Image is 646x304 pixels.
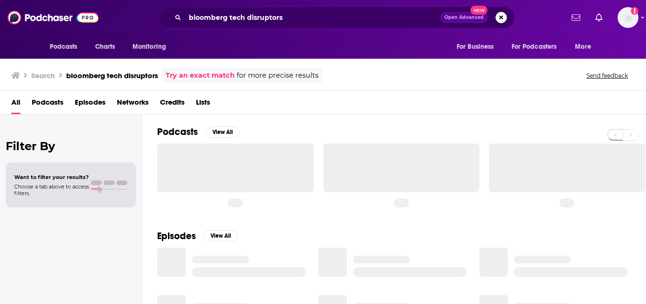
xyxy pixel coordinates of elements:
[450,38,506,56] button: open menu
[89,38,121,56] a: Charts
[157,230,238,242] a: EpisodesView All
[470,6,487,15] span: New
[126,38,178,56] button: open menu
[196,95,210,114] a: Lists
[160,95,185,114] a: Credits
[32,95,63,114] a: Podcasts
[133,40,166,54] span: Monitoring
[8,9,98,27] img: Podchaser - Follow, Share and Rate Podcasts
[204,230,238,241] button: View All
[185,10,440,25] input: Search podcasts, credits, & more...
[43,38,90,56] button: open menu
[568,38,603,56] button: open menu
[11,95,20,114] a: All
[14,174,89,180] span: Want to filter your results?
[618,7,638,28] img: User Profile
[237,70,319,81] span: for more precise results
[631,7,638,15] svg: Add a profile image
[75,95,106,114] a: Episodes
[592,9,606,26] a: Show notifications dropdown
[166,70,235,81] a: Try an exact match
[95,40,115,54] span: Charts
[568,9,584,26] a: Show notifications dropdown
[618,7,638,28] button: Show profile menu
[440,12,488,23] button: Open AdvancedNew
[618,7,638,28] span: Logged in as abbie.hatfield
[575,40,591,54] span: More
[50,40,78,54] span: Podcasts
[505,38,571,56] button: open menu
[205,126,239,138] button: View All
[159,7,515,28] div: Search podcasts, credits, & more...
[157,126,198,138] h2: Podcasts
[512,40,557,54] span: For Podcasters
[14,183,89,197] span: Choose a tab above to access filters.
[66,71,158,80] h3: bloomberg tech disruptors
[584,72,631,80] button: Send feedback
[157,230,196,242] h2: Episodes
[117,95,149,114] a: Networks
[6,139,136,153] h2: Filter By
[157,126,239,138] a: PodcastsView All
[457,40,494,54] span: For Business
[31,71,55,80] h3: Search
[444,15,484,20] span: Open Advanced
